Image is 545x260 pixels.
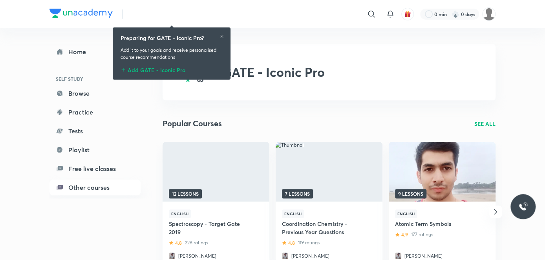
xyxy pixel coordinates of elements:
[282,189,313,198] span: 7 lessons
[49,9,113,18] img: Company Logo
[49,44,141,60] a: Home
[276,142,382,203] a: Thumbnail7 lessons
[169,209,191,218] span: English
[401,8,414,20] button: avatar
[395,209,417,218] span: English
[282,209,304,218] span: English
[49,85,141,101] a: Browse
[169,253,175,259] img: Avatar
[49,104,141,120] a: Practice
[395,189,426,198] span: 9 lessons
[288,239,295,246] h6: 4.8
[395,253,401,259] img: Avatar
[169,220,251,236] a: Spectroscopy - Target Gate 2019
[274,141,383,202] img: Thumbnail
[163,118,222,129] h2: Popular Courses
[49,9,113,20] a: Company Logo
[175,239,182,246] h6: 4.8
[163,142,269,203] a: Thumbnail12 lessons
[49,142,141,158] a: Playlist
[185,239,208,246] p: 226 ratings
[282,220,364,236] a: Coordination Chemistry - Previous Year Questions
[482,7,496,21] img: Dharun
[121,64,223,73] div: Add GATE - Iconic Pro
[401,231,408,238] h6: 4.9
[121,47,223,61] p: Add it to your goals and receive personalised course recommendations
[389,142,496,203] a: Thumbnail9 lessons
[49,180,141,195] a: Other courses
[474,120,496,128] a: SEE ALL
[49,123,141,139] a: Tests
[452,10,459,18] img: streak
[121,34,204,42] h6: Preparing for GATE - Iconic Pro?
[282,253,288,259] img: Avatar
[161,141,270,202] img: Thumbnail
[298,239,320,246] p: 119 ratings
[518,202,528,211] img: ttu
[404,11,411,18] img: avatar
[395,220,477,228] a: Atomic Term Symbols
[388,141,496,202] img: Thumbnail
[411,231,433,238] p: 177 ratings
[49,72,141,85] h6: SELF STUDY
[169,189,202,198] span: 12 lessons
[49,161,141,176] a: Free live classes
[222,65,325,80] h2: GATE - Iconic Pro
